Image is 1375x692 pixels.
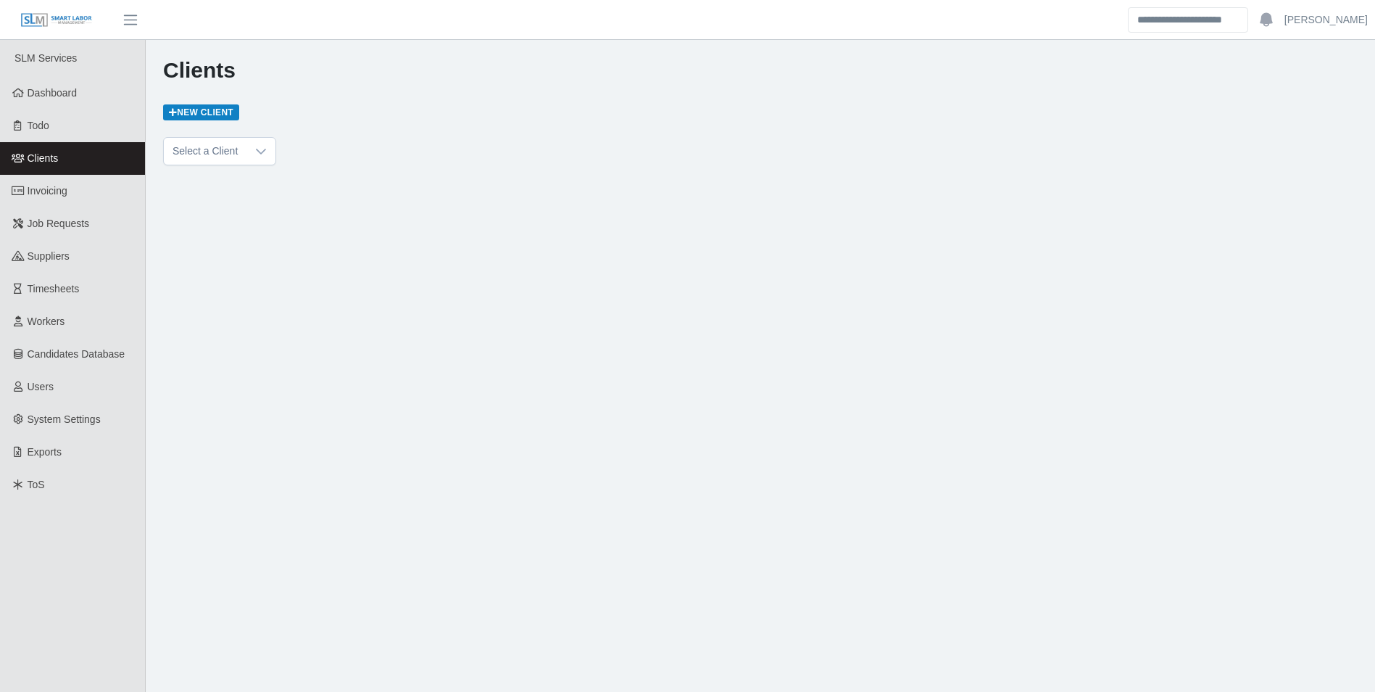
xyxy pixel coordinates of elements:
span: System Settings [28,413,101,425]
input: Search [1128,7,1248,33]
span: Timesheets [28,283,80,294]
span: Job Requests [28,218,90,229]
span: SLM Services [14,52,77,64]
span: ToS [28,479,45,490]
span: Candidates Database [28,348,125,360]
span: Workers [28,316,65,327]
span: Select a Client [164,138,246,165]
span: Dashboard [28,87,78,99]
span: Exports [28,446,62,458]
span: Todo [28,120,49,131]
span: Suppliers [28,250,70,262]
img: SLM Logo [20,12,93,28]
a: New Client [163,104,239,120]
h1: Clients [163,57,1358,83]
span: Invoicing [28,185,67,197]
a: [PERSON_NAME] [1284,12,1368,28]
span: Clients [28,152,59,164]
span: Users [28,381,54,392]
